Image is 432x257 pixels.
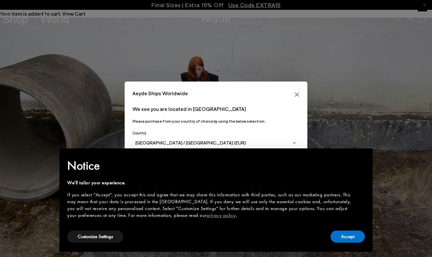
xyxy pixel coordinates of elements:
[67,231,123,243] button: Customize Settings
[67,157,354,174] h2: Notice
[67,191,354,219] div: If you select "Accept", you accept this and agree that we may share this information with third p...
[360,153,364,163] span: ×
[354,150,370,166] button: Close this notice
[67,179,354,186] div: We'll tailor your experience.
[135,140,246,145] span: [GEOGRAPHIC_DATA] / [GEOGRAPHIC_DATA] (EUR)
[132,131,146,135] span: Country
[132,105,300,113] p: We see you are located in [GEOGRAPHIC_DATA]
[292,89,302,100] button: Close
[132,89,188,97] span: Aeyde Ships Worldwide
[132,118,300,124] p: Please purchase from your country of choice by using the below selection:
[331,231,365,243] button: Accept
[207,212,236,219] a: privacy policy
